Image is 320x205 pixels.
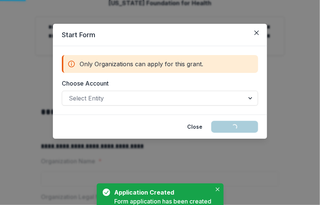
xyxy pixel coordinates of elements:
[183,121,207,133] button: Close
[213,185,222,194] button: Close
[115,188,209,197] div: Application Created
[62,79,254,88] label: Choose Account
[62,55,258,73] div: Only Organizations can apply for this grant.
[251,27,263,39] button: Close
[53,24,267,46] header: Start Form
